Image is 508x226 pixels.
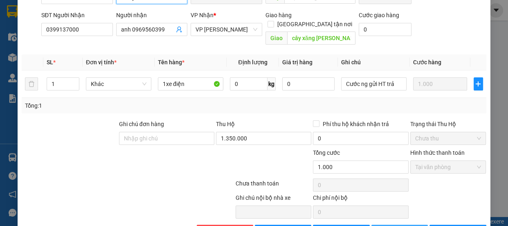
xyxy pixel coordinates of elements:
span: Tên hàng [158,59,184,66]
span: Giá trị hàng [282,59,312,66]
div: Người nhận [116,11,188,20]
span: Định lượng [238,59,267,66]
span: VP Nhận [191,12,214,18]
span: kg [267,77,276,90]
span: VP Ngọc Hồi [196,23,257,36]
div: Trạng thái Thu Hộ [410,120,486,129]
div: Chưa thanh toán [235,179,312,193]
input: 0 [413,77,467,90]
button: plus [474,77,483,90]
label: Cước giao hàng [359,12,399,18]
th: Ghi chú [338,54,410,70]
div: Chi phí nội bộ [313,193,408,206]
div: Ghi chú nội bộ nhà xe [236,193,312,206]
input: Ghi chú đơn hàng [119,132,214,145]
span: Phí thu hộ khách nhận trả [319,120,392,129]
input: Dọc đường [287,32,355,45]
span: user-add [176,26,182,33]
input: VD: Bàn, Ghế [158,77,223,90]
span: Tại văn phòng [415,161,481,173]
span: Chưa thu [415,132,481,145]
span: Đơn vị tính [86,59,117,66]
span: SL [47,59,53,66]
span: Khác [91,78,146,90]
input: Cước giao hàng [359,23,411,36]
span: Giao [265,32,287,45]
input: Ghi Chú [341,77,407,90]
button: delete [25,77,38,90]
span: plus [474,81,483,87]
label: Hình thức thanh toán [410,149,465,156]
label: Ghi chú đơn hàng [119,121,164,127]
span: Thu Hộ [216,121,235,127]
div: Tổng: 1 [25,101,197,110]
span: [GEOGRAPHIC_DATA] tận nơi [274,20,355,29]
span: Cước hàng [413,59,441,66]
span: Tổng cước [313,149,340,156]
span: Giao hàng [265,12,292,18]
div: SĐT Người Nhận [41,11,113,20]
